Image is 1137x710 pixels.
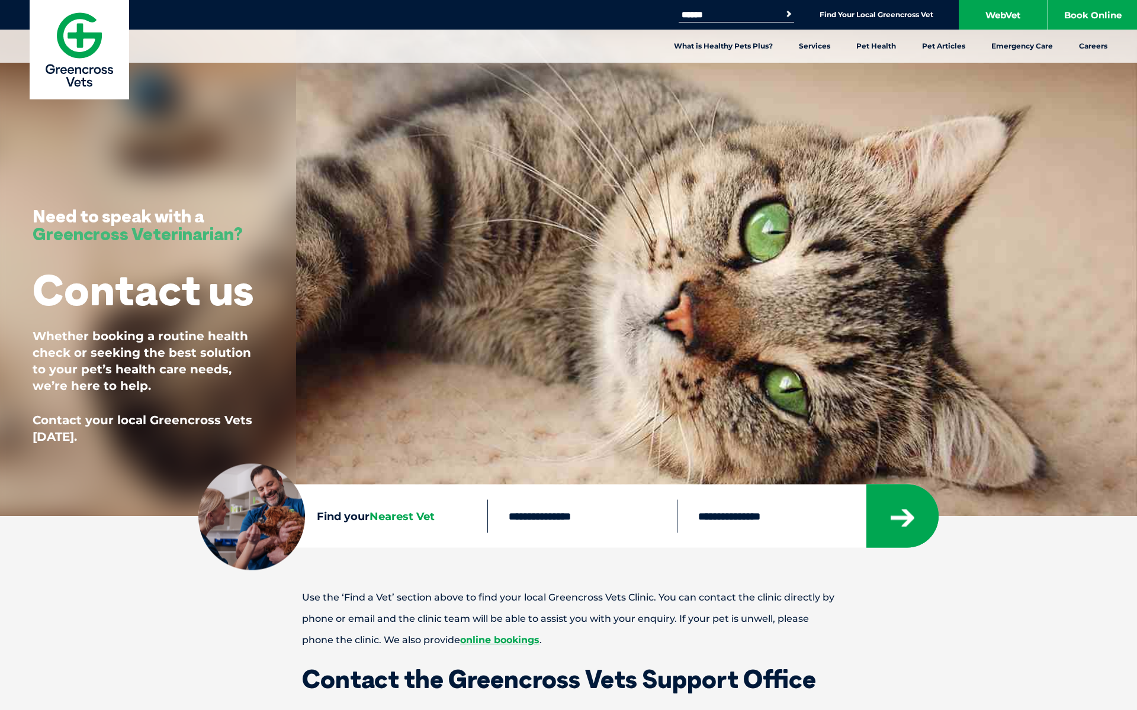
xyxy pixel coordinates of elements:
[460,634,539,646] a: online bookings
[317,511,487,521] h4: Find your
[33,207,243,243] h3: Need to speak with a
[261,667,876,692] h1: Contact the Greencross Vets Support Office
[909,30,978,63] a: Pet Articles
[33,222,243,245] span: Greencross Veterinarian?
[261,587,876,651] p: Use the ‘Find a Vet’ section above to find your local Greencross Vets Clinic. You can contact the...
[33,412,264,445] p: Contact your local Greencross Vets [DATE].
[820,10,933,20] a: Find Your Local Greencross Vet
[33,266,253,313] h1: Contact us
[978,30,1066,63] a: Emergency Care
[786,30,843,63] a: Services
[783,8,795,20] button: Search
[33,328,264,394] p: Whether booking a routine health check or seeking the best solution to your pet’s health care nee...
[1066,30,1120,63] a: Careers
[370,509,435,522] span: Nearest Vet
[661,30,786,63] a: What is Healthy Pets Plus?
[843,30,909,63] a: Pet Health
